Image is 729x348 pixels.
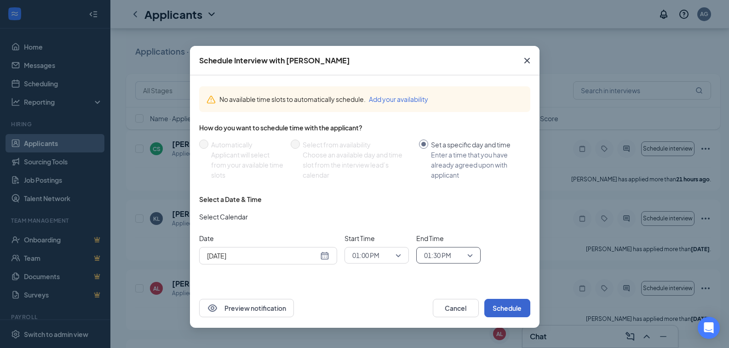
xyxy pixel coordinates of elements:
[303,140,412,150] div: Select from availability
[369,94,428,104] button: Add your availability
[698,317,720,339] div: Open Intercom Messenger
[522,55,533,66] svg: Cross
[199,212,248,222] span: Select Calendar
[344,233,409,243] span: Start Time
[416,233,481,243] span: End Time
[211,150,283,180] div: Applicant will select from your available time slots
[199,299,294,317] button: EyePreview notification
[219,94,523,104] div: No available time slots to automatically schedule.
[211,140,283,150] div: Automatically
[207,251,318,261] input: Aug 26, 2025
[431,140,523,150] div: Set a specific day and time
[199,56,350,66] div: Schedule Interview with [PERSON_NAME]
[484,299,530,317] button: Schedule
[424,248,451,262] span: 01:30 PM
[199,123,530,132] div: How do you want to schedule time with the applicant?
[199,233,337,243] span: Date
[433,299,479,317] button: Cancel
[207,303,218,314] svg: Eye
[431,150,523,180] div: Enter a time that you have already agreed upon with applicant
[199,195,262,204] div: Select a Date & Time
[352,248,379,262] span: 01:00 PM
[303,150,412,180] div: Choose an available day and time slot from the interview lead’s calendar
[207,95,216,104] svg: Warning
[515,46,540,75] button: Close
